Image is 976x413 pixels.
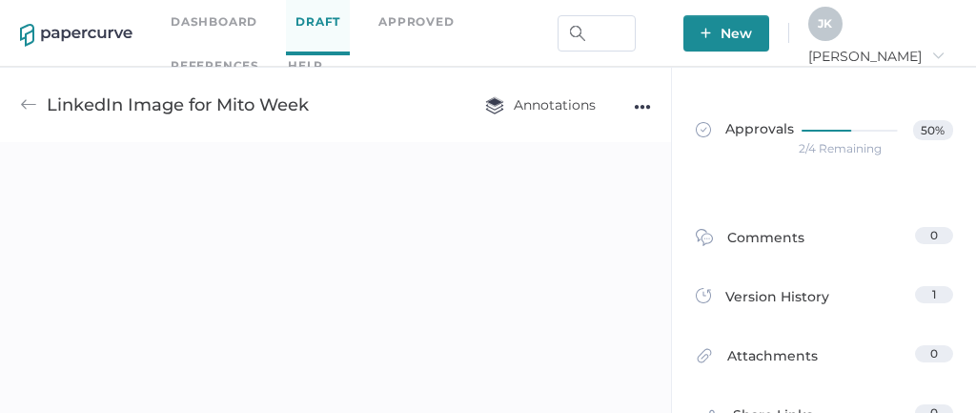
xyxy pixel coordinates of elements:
[485,96,504,114] img: annotation-layers.cc6d0e6b.svg
[930,228,938,242] span: 0
[932,287,936,301] span: 1
[696,288,711,307] img: versions-icon.ee5af6b0.svg
[701,28,711,38] img: plus-white.e19ec114.svg
[913,120,953,140] span: 50%
[683,15,769,52] button: New
[378,11,454,32] a: Approved
[47,87,309,123] div: LinkedIn Image for Mito Week
[696,122,711,137] img: approved-grey.341b8de9.svg
[570,26,585,41] img: search.bf03fe8b.svg
[171,11,257,32] a: Dashboard
[696,286,829,313] div: Version History
[818,16,832,31] span: J K
[171,55,259,76] a: References
[696,227,953,257] a: Comments0
[20,96,37,114] img: back-arrow-grey.72011ae3.svg
[696,345,818,375] div: Attachments
[701,15,752,52] span: New
[696,345,953,375] a: Attachments0
[696,347,713,369] img: attachments-icon.0dd0e375.svg
[485,96,596,114] span: Annotations
[931,49,945,62] i: arrow_right
[288,55,323,76] div: help
[20,24,132,47] img: papercurve-logo-colour.7244d18c.svg
[696,227,804,257] div: Comments
[696,120,794,141] span: Approvals
[930,346,938,361] span: 0
[808,48,945,65] span: [PERSON_NAME]
[466,87,615,123] button: Annotations
[634,93,651,120] div: ●●●
[558,15,636,52] input: Search Workspace
[696,286,953,313] a: Version History1
[684,101,965,175] a: Approvals50%
[696,229,713,251] img: comment-icon.4fbda5a2.svg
